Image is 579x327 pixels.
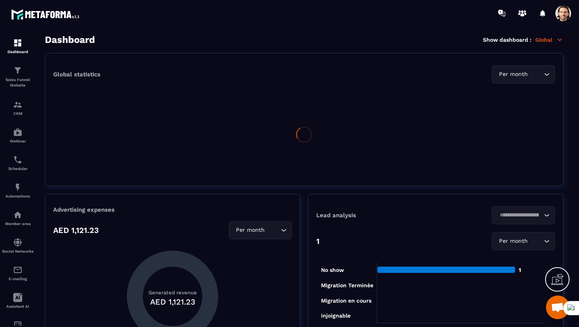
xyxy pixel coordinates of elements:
tspan: No show [321,267,344,273]
p: Webinar [2,139,33,143]
a: automationsautomationsMember area [2,204,33,232]
a: automationsautomationsWebinar [2,122,33,149]
input: Search for option [529,70,542,79]
div: Search for option [492,65,555,83]
p: Advertising expenses [53,206,292,213]
img: automations [13,183,22,192]
p: Show dashboard : [483,37,531,43]
img: formation [13,66,22,75]
p: Global statistics [53,71,100,78]
p: Assistant AI [2,304,33,309]
tspan: Migration en cours [321,297,371,304]
input: Search for option [529,237,542,246]
div: Mở cuộc trò chuyện [546,296,570,319]
p: E-mailing [2,277,33,281]
tspan: injoignable [321,312,351,319]
p: Social Networks [2,249,33,253]
a: formationformationSales Funnel Website [2,60,33,94]
p: 1 [316,236,319,246]
a: formationformationDashboard [2,32,33,60]
p: AED 1,121.23 [53,225,99,235]
a: automationsautomationsAutomations [2,177,33,204]
img: formation [13,100,22,109]
p: Automations [2,194,33,198]
input: Search for option [497,211,542,220]
span: Per month [497,237,529,246]
img: logo [11,7,82,22]
a: emailemailE-mailing [2,259,33,287]
img: scheduler [13,155,22,164]
a: Assistant AI [2,287,33,314]
div: Search for option [492,206,555,224]
input: Search for option [266,226,279,235]
p: CRM [2,111,33,116]
span: Per month [234,226,266,235]
p: Member area [2,222,33,226]
img: email [13,265,22,275]
p: Global [535,36,563,43]
p: Lead analysis [316,212,436,219]
img: social-network [13,238,22,247]
img: automations [13,127,22,137]
a: schedulerschedulerScheduler [2,149,33,177]
a: social-networksocial-networkSocial Networks [2,232,33,259]
p: Scheduler [2,166,33,171]
img: formation [13,38,22,48]
div: Search for option [229,221,292,239]
a: formationformationCRM [2,94,33,122]
p: Sales Funnel Website [2,77,33,88]
span: Per month [497,70,529,79]
img: automations [13,210,22,220]
tspan: Migration Terminée [321,282,373,289]
div: Search for option [492,232,555,250]
p: Dashboard [2,50,33,54]
h3: Dashboard [45,34,95,45]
